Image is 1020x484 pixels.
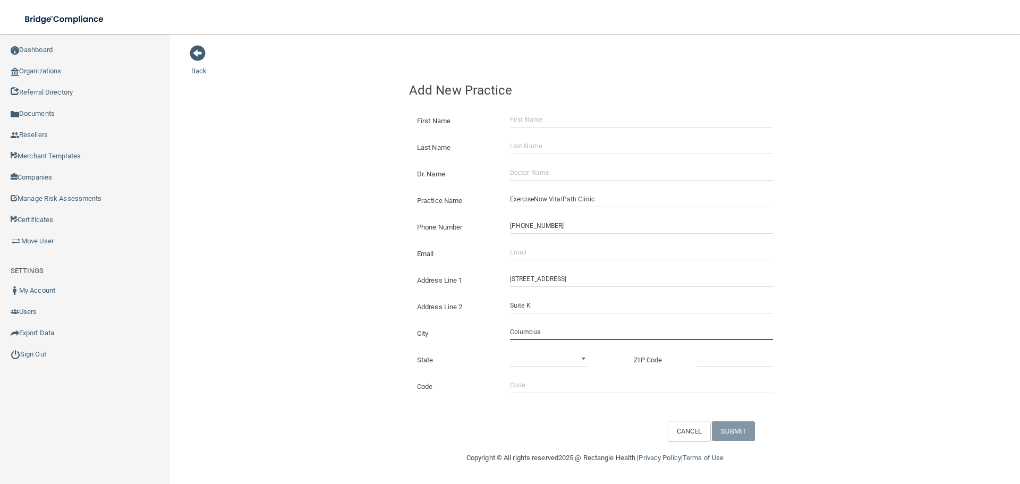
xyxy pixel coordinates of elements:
[510,244,773,260] input: Email
[409,141,502,154] label: Last Name
[11,236,21,247] img: briefcase.64adab9b.png
[510,218,773,234] input: (___) ___-____
[409,354,502,367] label: State
[11,329,19,337] img: icon-export.b9366987.png
[11,110,19,118] img: icon-documents.8dae5593.png
[409,115,502,128] label: First Name
[626,354,688,367] label: ZIP Code
[401,441,789,475] div: Copyright © All rights reserved 2025 @ Rectangle Health | |
[409,221,502,234] label: Phone Number
[11,286,19,295] img: ic_user_dark.df1a06c3.png
[510,271,773,287] input: Address Line 1
[409,380,502,393] label: Code
[409,83,781,97] h4: Add New Practice
[11,67,19,76] img: organization-icon.f8decf85.png
[11,131,19,140] img: ic_reseller.de258add.png
[510,112,773,128] input: First Name
[510,298,773,313] input: Address Line 2
[510,191,773,207] input: Practice Name
[639,454,681,462] a: Privacy Policy
[16,9,114,30] img: bridge_compliance_login_screen.278c3ca4.svg
[11,308,19,316] img: icon-users.e205127d.png
[696,351,773,367] input: _____
[409,327,502,340] label: City
[11,265,44,277] label: SETTINGS
[11,46,19,55] img: ic_dashboard_dark.d01f4a41.png
[683,454,724,462] a: Terms of Use
[510,377,773,393] input: Code
[712,421,755,441] button: SUBMIT
[510,324,773,340] input: City
[668,421,711,441] button: CANCEL
[409,194,502,207] label: Practice Name
[409,168,502,181] label: Dr. Name
[11,350,20,359] img: ic_power_dark.7ecde6b1.png
[409,248,502,260] label: Email
[510,138,773,154] input: Last Name
[510,165,773,181] input: Doctor Name
[409,274,502,287] label: Address Line 1
[191,54,207,75] a: Back
[409,301,502,313] label: Address Line 2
